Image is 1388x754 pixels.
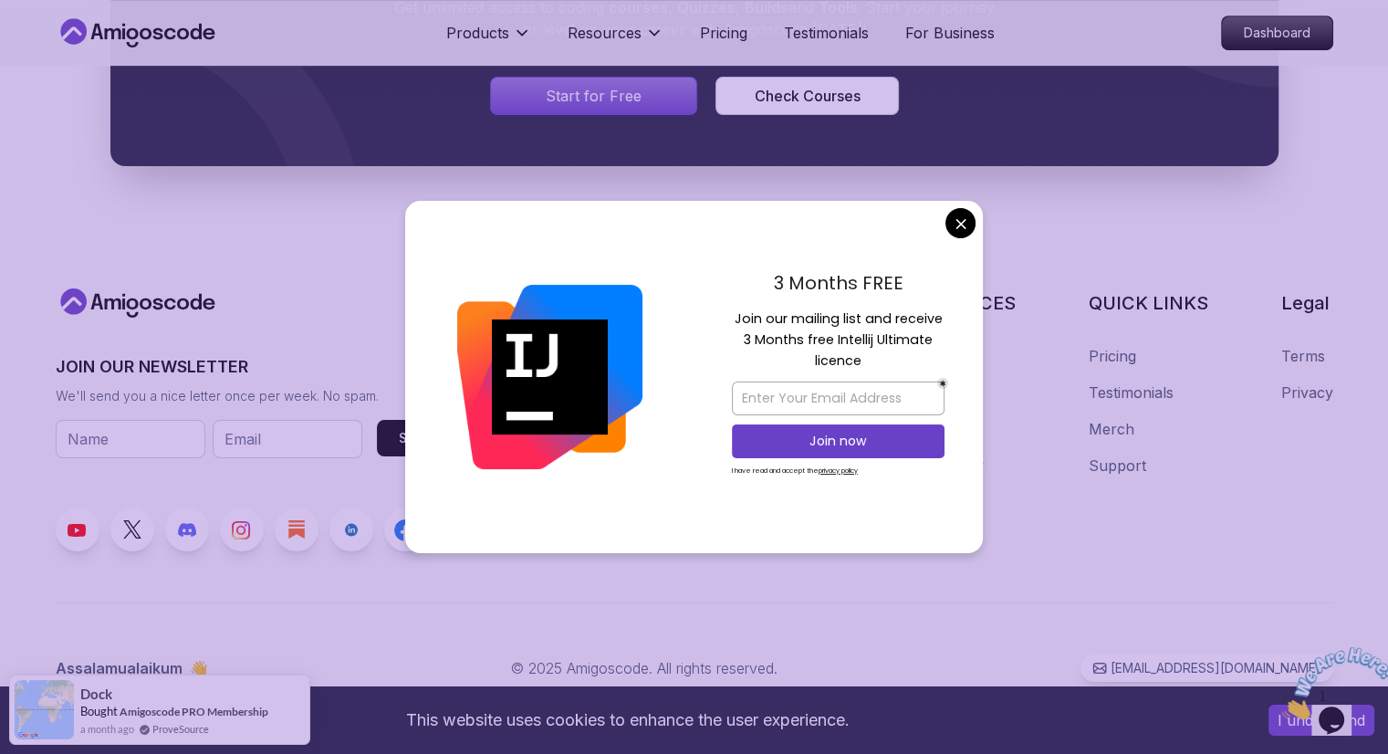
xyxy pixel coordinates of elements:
[56,420,205,458] input: Name
[56,354,464,380] h3: JOIN OUR NEWSLETTER
[1089,345,1136,367] a: Pricing
[1080,655,1333,682] a: [EMAIL_ADDRESS][DOMAIN_NAME]
[700,22,747,44] a: Pricing
[7,7,120,79] img: Chat attention grabber
[56,508,99,551] a: Youtube link
[56,657,208,679] p: Assalamualaikum
[1281,290,1333,316] h3: Legal
[715,77,898,115] button: Check Courses
[568,22,642,44] p: Resources
[1268,705,1374,736] button: Accept cookies
[905,22,995,44] a: For Business
[152,721,209,737] a: ProveSource
[165,508,209,551] a: Discord link
[7,7,15,23] span: 1
[1275,640,1388,727] iframe: chat widget
[220,508,264,551] a: Instagram link
[490,77,698,115] a: Signin page
[80,704,118,718] span: Bought
[1089,418,1134,440] a: Merch
[568,22,663,58] button: Resources
[14,700,1241,740] div: This website uses cookies to enhance the user experience.
[15,680,74,739] img: provesource social proof notification image
[1221,16,1333,50] a: Dashboard
[546,85,642,107] p: Start for Free
[446,22,509,44] p: Products
[1089,382,1174,403] a: Testimonials
[1281,345,1325,367] a: Terms
[80,686,112,702] span: Dock
[187,655,214,682] span: 👋
[80,721,134,737] span: a month ago
[511,657,777,679] p: © 2025 Amigoscode. All rights reserved.
[213,420,362,458] input: Email
[446,22,531,58] button: Products
[377,420,464,456] button: Submit
[1089,455,1146,476] a: Support
[1281,382,1333,403] a: Privacy
[56,387,464,405] p: We'll send you a nice letter once per week. No spam.
[399,429,443,447] div: Submit
[120,705,268,718] a: Amigoscode PRO Membership
[715,77,898,115] a: Courses page
[110,508,154,551] a: Twitter link
[329,508,373,551] a: LinkedIn link
[1089,290,1208,316] h3: QUICK LINKS
[384,508,428,551] a: Facebook link
[754,85,860,107] div: Check Courses
[784,22,869,44] a: Testimonials
[1111,659,1321,677] p: [EMAIL_ADDRESS][DOMAIN_NAME]
[275,508,318,551] a: Blog link
[1222,16,1332,49] p: Dashboard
